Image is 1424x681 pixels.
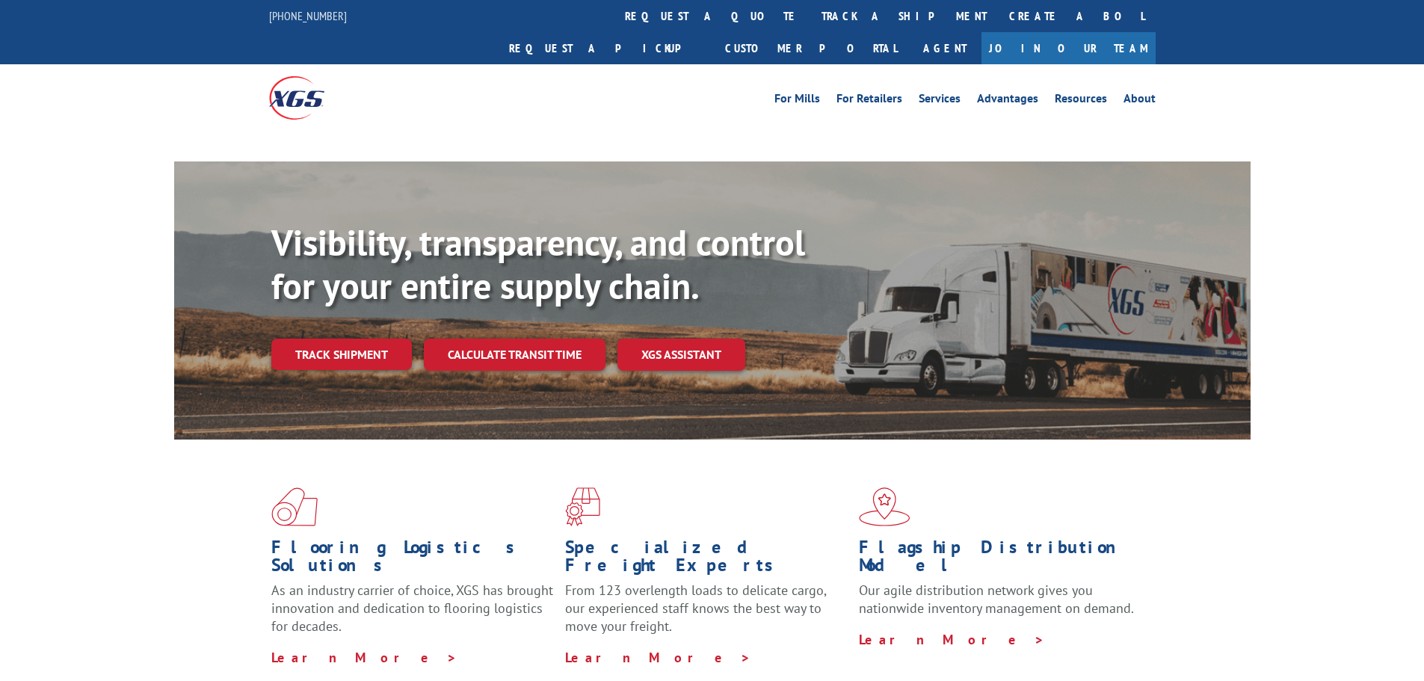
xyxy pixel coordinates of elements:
[919,93,961,109] a: Services
[859,631,1045,648] a: Learn More >
[271,487,318,526] img: xgs-icon-total-supply-chain-intelligence-red
[1124,93,1156,109] a: About
[774,93,820,109] a: For Mills
[271,582,553,635] span: As an industry carrier of choice, XGS has brought innovation and dedication to flooring logistics...
[498,32,714,64] a: Request a pickup
[617,339,745,371] a: XGS ASSISTANT
[859,487,910,526] img: xgs-icon-flagship-distribution-model-red
[271,339,412,370] a: Track shipment
[271,219,805,309] b: Visibility, transparency, and control for your entire supply chain.
[565,538,848,582] h1: Specialized Freight Experts
[981,32,1156,64] a: Join Our Team
[836,93,902,109] a: For Retailers
[908,32,981,64] a: Agent
[269,8,347,23] a: [PHONE_NUMBER]
[271,649,457,666] a: Learn More >
[565,487,600,526] img: xgs-icon-focused-on-flooring-red
[1055,93,1107,109] a: Resources
[859,538,1141,582] h1: Flagship Distribution Model
[859,582,1134,617] span: Our agile distribution network gives you nationwide inventory management on demand.
[714,32,908,64] a: Customer Portal
[565,582,848,648] p: From 123 overlength loads to delicate cargo, our experienced staff knows the best way to move you...
[565,649,751,666] a: Learn More >
[424,339,605,371] a: Calculate transit time
[271,538,554,582] h1: Flooring Logistics Solutions
[977,93,1038,109] a: Advantages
